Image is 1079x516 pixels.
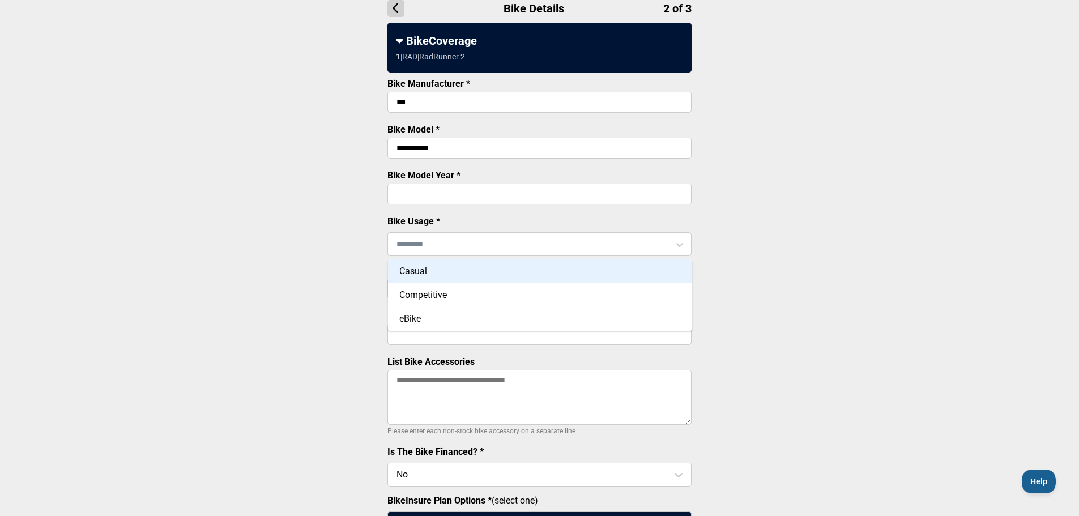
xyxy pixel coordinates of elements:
[387,78,470,89] label: Bike Manufacturer *
[387,356,475,367] label: List Bike Accessories
[387,216,440,227] label: Bike Usage *
[387,124,440,135] label: Bike Model *
[388,283,692,307] div: Competitive
[396,52,465,61] div: 1 | RAD | RadRunner 2
[663,2,692,15] span: 2 of 3
[387,495,692,506] label: (select one)
[388,307,692,331] div: eBike
[396,34,683,48] div: BikeCoverage
[387,310,467,321] label: Bike Serial Number
[387,424,692,438] p: Please enter each non-stock bike accessory on a separate line
[387,495,492,506] strong: BikeInsure Plan Options *
[1022,470,1056,493] iframe: Toggle Customer Support
[388,259,692,283] div: Casual
[387,265,476,275] label: Bike Purchase Price *
[387,446,484,457] label: Is The Bike Financed? *
[387,170,460,181] label: Bike Model Year *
